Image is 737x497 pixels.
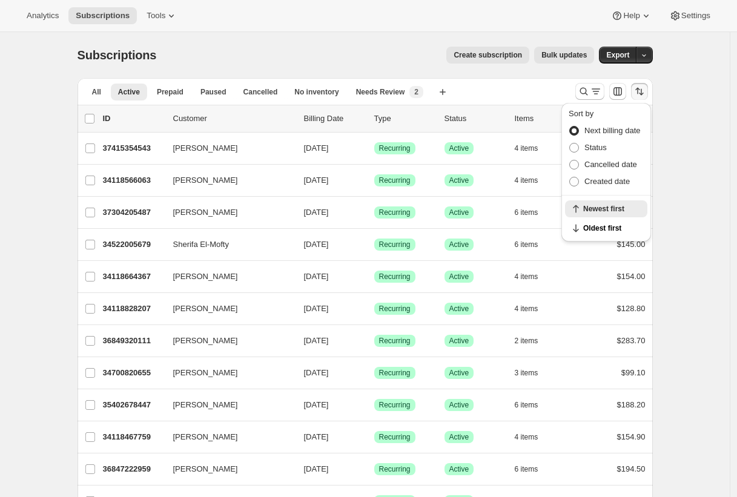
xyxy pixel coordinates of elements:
span: 4 items [515,432,538,442]
div: 35402678447[PERSON_NAME][DATE]SuccessRecurringSuccessActive6 items$188.20 [103,397,646,413]
button: 3 items [515,364,552,381]
span: Recurring [379,176,411,185]
span: Next billing date [584,126,641,135]
button: 6 items [515,236,552,253]
div: 34700820655[PERSON_NAME][DATE]SuccessRecurringSuccessActive3 items$99.10 [103,364,646,381]
span: $128.80 [617,304,646,313]
div: 34118467759[PERSON_NAME][DATE]SuccessRecurringSuccessActive4 items$154.90 [103,429,646,446]
button: 4 items [515,172,552,189]
p: ID [103,113,164,125]
span: [DATE] [304,240,329,249]
span: $188.20 [617,400,646,409]
div: 37304205487[PERSON_NAME][DATE]SuccessRecurringSuccessActive6 items$124.35 [103,204,646,221]
span: 6 items [515,400,538,410]
button: 4 items [515,429,552,446]
div: IDCustomerBilling DateTypeStatusItemsTotal [103,113,646,125]
span: 3 items [515,368,538,378]
span: Help [623,11,640,21]
span: Recurring [379,400,411,410]
span: [DATE] [304,304,329,313]
p: 34118467759 [103,431,164,443]
span: Recurring [379,240,411,249]
span: [PERSON_NAME] [173,367,238,379]
button: [PERSON_NAME] [166,363,287,383]
span: [DATE] [304,272,329,281]
span: Subscriptions [78,48,157,62]
span: Recurring [379,464,411,474]
p: Billing Date [304,113,365,125]
div: 36847222959[PERSON_NAME][DATE]SuccessRecurringSuccessActive6 items$194.50 [103,461,646,478]
span: Oldest first [583,223,640,233]
button: [PERSON_NAME] [166,171,287,190]
button: 4 items [515,300,552,317]
div: 37415354543[PERSON_NAME][DATE]SuccessRecurringSuccessActive4 items$104.91 [103,140,646,157]
p: 37304205487 [103,206,164,219]
button: 6 items [515,461,552,478]
button: [PERSON_NAME] [166,139,287,158]
span: Tools [147,11,165,21]
div: Type [374,113,435,125]
span: Active [449,432,469,442]
p: 37415354543 [103,142,164,154]
span: 4 items [515,304,538,314]
button: Settings [662,7,718,24]
span: Active [449,272,469,281]
div: 36849320111[PERSON_NAME][DATE]SuccessRecurringSuccessActive2 items$283.70 [103,332,646,349]
span: [DATE] [304,368,329,377]
p: Customer [173,113,294,125]
span: 6 items [515,464,538,474]
button: 2 items [515,332,552,349]
span: [PERSON_NAME] [173,431,238,443]
span: Active [449,208,469,217]
button: Search and filter results [575,83,604,100]
span: [DATE] [304,336,329,345]
button: 6 items [515,204,552,221]
button: [PERSON_NAME] [166,331,287,351]
span: [DATE] [304,400,329,409]
div: 34118566063[PERSON_NAME][DATE]SuccessRecurringSuccessActive4 items$105.40 [103,172,646,189]
span: Active [449,368,469,378]
span: [DATE] [304,208,329,217]
p: 34700820655 [103,367,164,379]
button: Customize table column order and visibility [609,83,626,100]
button: [PERSON_NAME] [166,203,287,222]
button: Create new view [433,84,452,100]
button: [PERSON_NAME] [166,395,287,415]
span: Newest first [583,204,640,214]
span: [PERSON_NAME] [173,463,238,475]
div: Items [515,113,575,125]
span: Recurring [379,272,411,281]
p: 36847222959 [103,463,164,475]
span: Recurring [379,432,411,442]
p: 34118664367 [103,271,164,283]
span: Active [449,304,469,314]
span: Prepaid [157,87,183,97]
span: $154.90 [617,432,646,441]
span: 2 items [515,336,538,346]
p: 34118566063 [103,174,164,186]
span: Status [584,143,607,152]
button: Sherifa El-Mofty [166,235,287,254]
span: Settings [681,11,710,21]
span: [PERSON_NAME] [173,206,238,219]
button: Create subscription [446,47,529,64]
button: Oldest first [565,220,647,237]
span: Cancelled [243,87,278,97]
span: Active [449,400,469,410]
button: Help [604,7,659,24]
span: Created date [584,177,630,186]
button: [PERSON_NAME] [166,427,287,447]
span: Paused [200,87,226,97]
span: [DATE] [304,464,329,473]
span: [PERSON_NAME] [173,174,238,186]
button: 4 items [515,140,552,157]
p: Status [445,113,505,125]
span: [PERSON_NAME] [173,303,238,315]
span: Subscriptions [76,11,130,21]
span: Recurring [379,143,411,153]
p: 36849320111 [103,335,164,347]
button: [PERSON_NAME] [166,267,287,286]
span: Recurring [379,208,411,217]
span: Cancelled date [584,160,637,169]
p: 34522005679 [103,239,164,251]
